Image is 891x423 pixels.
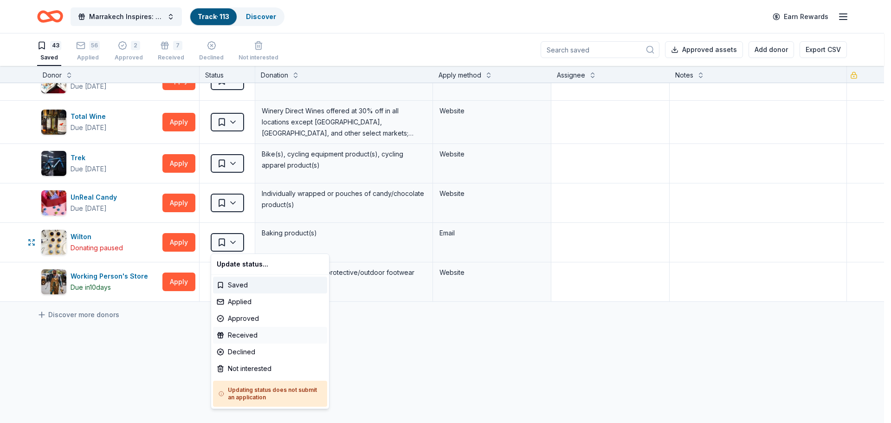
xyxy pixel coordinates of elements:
[213,310,327,327] div: Approved
[213,344,327,360] div: Declined
[219,386,322,401] h5: Updating status does not submit an application
[213,360,327,377] div: Not interested
[213,277,327,293] div: Saved
[213,256,327,273] div: Update status...
[213,293,327,310] div: Applied
[213,327,327,344] div: Received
